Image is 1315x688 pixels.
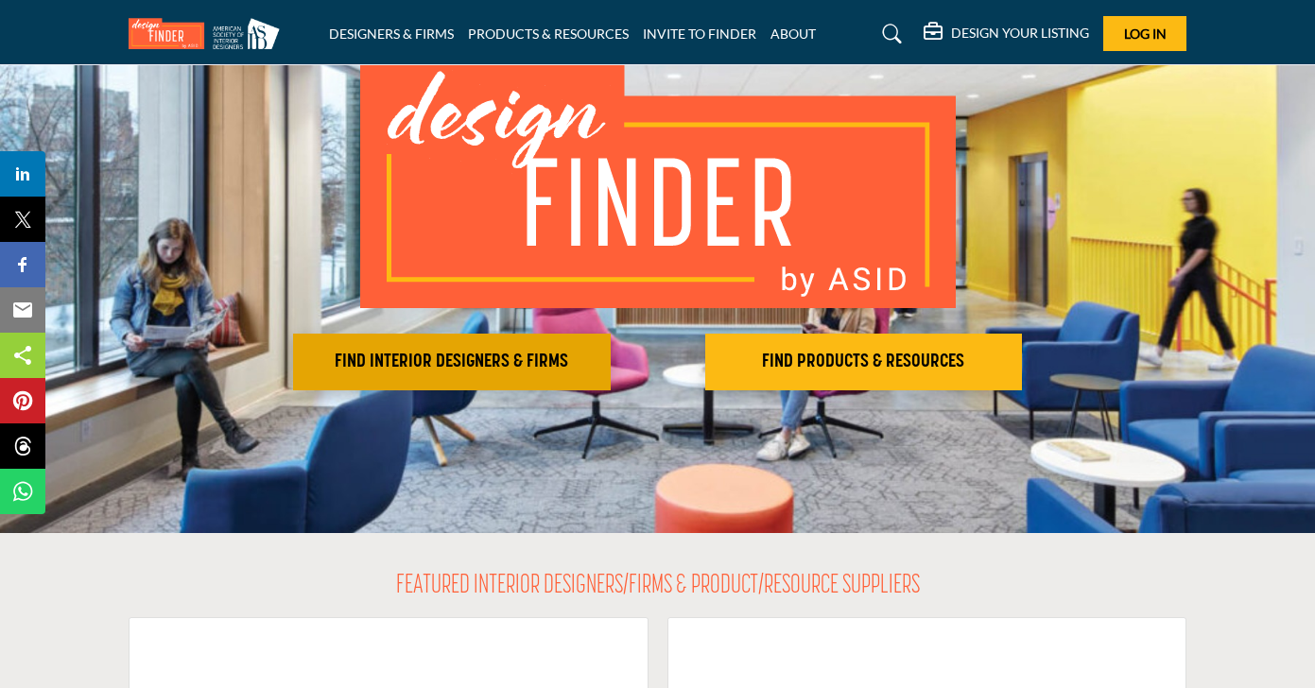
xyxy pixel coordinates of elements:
[329,26,454,42] a: DESIGNERS & FIRMS
[396,571,920,603] h2: FEATURED INTERIOR DESIGNERS/FIRMS & PRODUCT/RESOURCE SUPPLIERS
[770,26,816,42] a: ABOUT
[951,25,1089,42] h5: DESIGN YOUR LISTING
[1103,16,1186,51] button: Log In
[129,18,289,49] img: Site Logo
[293,334,611,390] button: FIND INTERIOR DESIGNERS & FIRMS
[924,23,1089,45] div: DESIGN YOUR LISTING
[705,334,1023,390] button: FIND PRODUCTS & RESOURCES
[299,351,605,373] h2: FIND INTERIOR DESIGNERS & FIRMS
[643,26,756,42] a: INVITE TO FINDER
[1124,26,1167,42] span: Log In
[360,62,956,308] img: image
[711,351,1017,373] h2: FIND PRODUCTS & RESOURCES
[864,19,914,49] a: Search
[468,26,629,42] a: PRODUCTS & RESOURCES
